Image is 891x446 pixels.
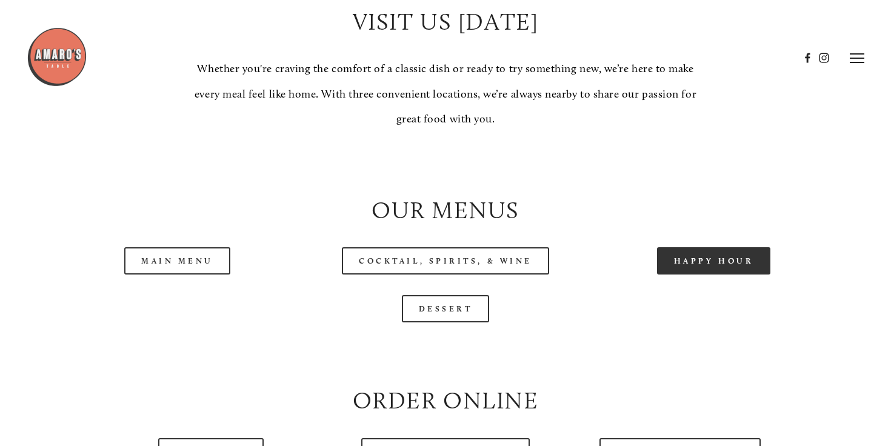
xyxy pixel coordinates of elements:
[657,247,771,275] a: Happy Hour
[124,247,230,275] a: Main Menu
[342,247,549,275] a: Cocktail, Spirits, & Wine
[53,194,838,227] h2: Our Menus
[27,27,87,87] img: Amaro's Table
[402,295,490,322] a: Dessert
[53,384,838,418] h2: Order Online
